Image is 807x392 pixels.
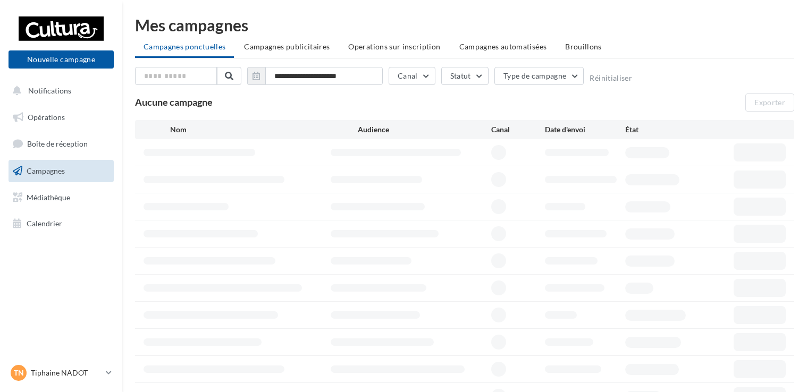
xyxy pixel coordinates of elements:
[6,132,116,155] a: Boîte de réception
[565,42,602,51] span: Brouillons
[6,160,116,182] a: Campagnes
[6,186,116,209] a: Médiathèque
[491,124,545,135] div: Canal
[494,67,584,85] button: Type de campagne
[27,139,88,148] span: Boîte de réception
[27,219,62,228] span: Calendrier
[28,113,65,122] span: Opérations
[459,42,547,51] span: Campagnes automatisées
[6,212,116,235] a: Calendrier
[9,50,114,69] button: Nouvelle campagne
[170,124,357,135] div: Nom
[135,96,213,108] span: Aucune campagne
[625,124,705,135] div: État
[6,106,116,129] a: Opérations
[135,17,794,33] div: Mes campagnes
[348,42,440,51] span: Operations sur inscription
[358,124,492,135] div: Audience
[27,192,70,201] span: Médiathèque
[545,124,625,135] div: Date d'envoi
[441,67,489,85] button: Statut
[244,42,330,51] span: Campagnes publicitaires
[590,74,632,82] button: Réinitialiser
[6,80,112,102] button: Notifications
[27,166,65,175] span: Campagnes
[745,93,794,112] button: Exporter
[31,368,102,378] p: Tiphaine NADOT
[28,86,71,95] span: Notifications
[9,363,114,383] a: TN Tiphaine NADOT
[389,67,435,85] button: Canal
[14,368,24,378] span: TN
